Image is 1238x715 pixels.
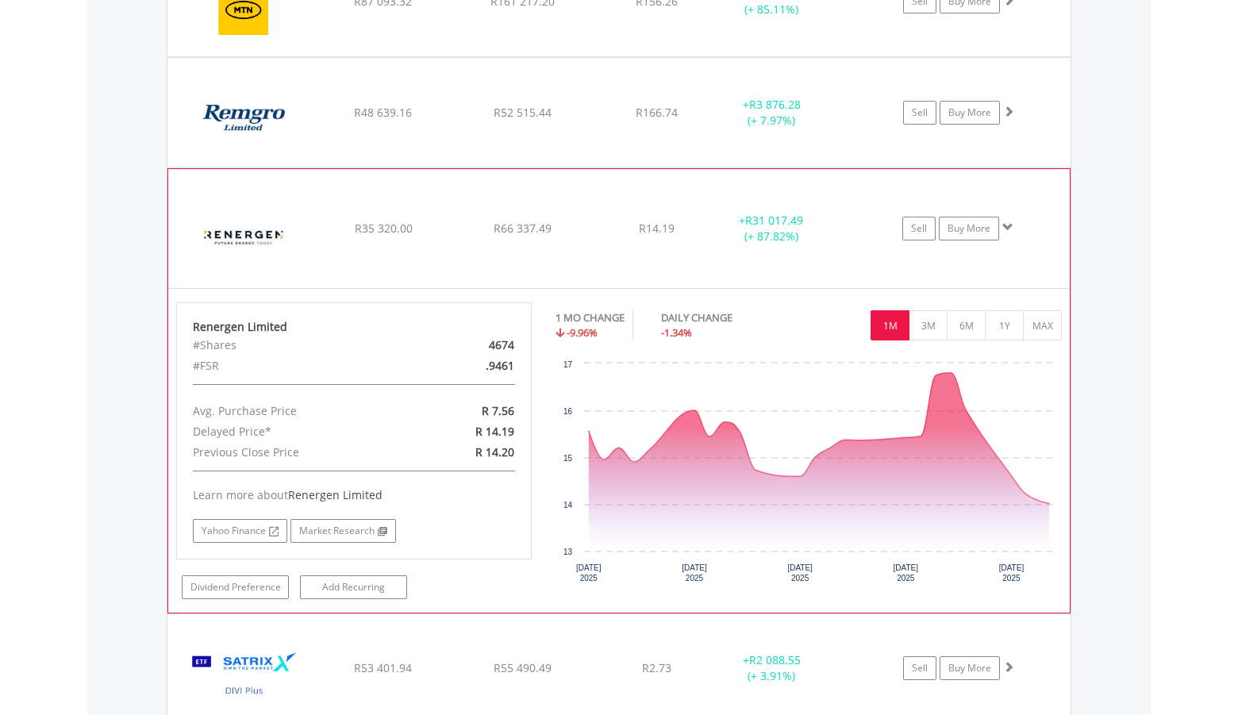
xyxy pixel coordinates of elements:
[193,487,515,503] div: Learn more about
[712,652,832,684] div: + (+ 3.91%)
[947,310,986,340] button: 6M
[290,519,396,543] a: Market Research
[661,325,692,340] span: -1.34%
[871,310,909,340] button: 1M
[411,335,526,356] div: 4674
[985,310,1024,340] button: 1Y
[494,660,552,675] span: R55 490.49
[175,78,312,163] img: EQU.ZA.REM.png
[787,563,813,582] text: [DATE] 2025
[482,403,514,418] span: R 7.56
[909,310,948,340] button: 3M
[940,656,1000,680] a: Buy More
[576,563,602,582] text: [DATE] 2025
[712,97,832,129] div: + (+ 7.97%)
[355,221,413,236] span: R35 320.00
[636,105,678,120] span: R166.74
[639,221,675,236] span: R14.19
[939,217,999,240] a: Buy More
[940,101,1000,125] a: Buy More
[563,501,573,509] text: 14
[556,356,1062,594] svg: Interactive chart
[494,105,552,120] span: R52 515.44
[181,442,411,463] div: Previous Close Price
[1023,310,1062,340] button: MAX
[661,310,788,325] div: DAILY CHANGE
[903,656,936,680] a: Sell
[642,660,671,675] span: R2.73
[745,213,803,228] span: R31 017.49
[288,487,383,502] span: Renergen Limited
[749,652,801,667] span: R2 088.55
[567,325,598,340] span: -9.96%
[181,401,411,421] div: Avg. Purchase Price
[475,424,514,439] span: R 14.19
[411,356,526,376] div: .9461
[902,217,936,240] a: Sell
[563,548,573,556] text: 13
[563,454,573,463] text: 15
[494,221,552,236] span: R66 337.49
[181,335,411,356] div: #Shares
[176,189,313,284] img: EQU.ZA.REN.png
[903,101,936,125] a: Sell
[563,360,573,369] text: 17
[682,563,707,582] text: [DATE] 2025
[354,660,412,675] span: R53 401.94
[181,356,411,376] div: #FSR
[556,310,625,325] div: 1 MO CHANGE
[563,407,573,416] text: 16
[354,105,412,120] span: R48 639.16
[193,519,287,543] a: Yahoo Finance
[712,213,831,244] div: + (+ 87.82%)
[894,563,919,582] text: [DATE] 2025
[182,575,289,599] a: Dividend Preference
[193,319,515,335] div: Renergen Limited
[749,97,801,112] span: R3 876.28
[300,575,407,599] a: Add Recurring
[181,421,411,442] div: Delayed Price*
[556,356,1063,594] div: Chart. Highcharts interactive chart.
[475,444,514,459] span: R 14.20
[999,563,1025,582] text: [DATE] 2025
